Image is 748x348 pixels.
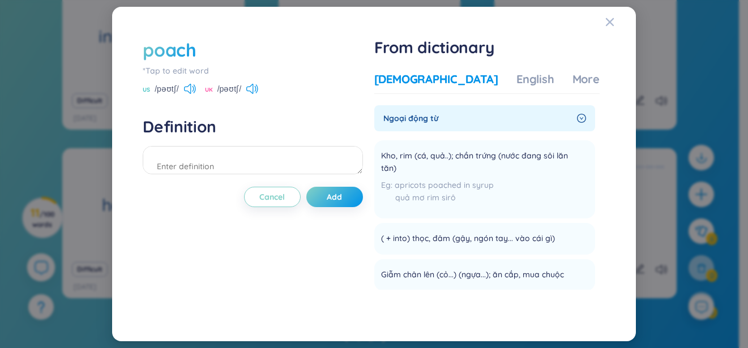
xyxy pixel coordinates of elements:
span: UK [205,85,213,94]
span: Giẫm chân lên (cỏ...) (ngựa...); ăn cắp, mua chuộc [381,268,564,282]
span: /pəʊtʃ/ [155,83,178,95]
h4: Definition [143,117,362,137]
div: English [516,71,554,87]
span: right-circle [577,114,586,123]
span: Ngoại động từ [383,112,572,124]
span: /pəʊtʃ/ [217,83,241,95]
span: apricots poached in syrup [395,180,494,190]
span: Kho, rim (cá, quả..); chần trứng (nước đang sôi lăn tăn) [381,149,574,174]
span: US [143,85,150,94]
div: More examples [572,71,655,87]
button: Close [605,7,636,37]
div: poach [143,37,196,62]
h1: From dictionary [374,37,600,58]
span: Add [327,191,342,203]
div: quả mơ rim sirô [381,191,588,204]
span: ( + into) thọc, đâm (gậy, ngón tay... vào cái gì) [381,232,555,246]
span: Cancel [259,191,285,203]
div: *Tap to edit word [143,65,362,77]
div: [DEMOGRAPHIC_DATA] [374,71,498,87]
